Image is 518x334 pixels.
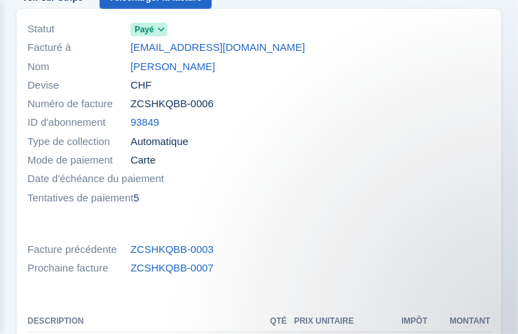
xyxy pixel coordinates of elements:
span: Facture précédente [27,242,131,258]
span: 5 [133,190,139,206]
span: Automatique [131,134,188,150]
span: Tentatives de paiement [27,190,133,206]
a: [PERSON_NAME] [131,59,215,75]
span: Prochaine facture [27,260,131,276]
th: Qté [268,311,287,333]
span: Numéro de facture [27,96,131,112]
a: Payé [131,21,168,37]
span: Nom [27,59,131,75]
th: Montant [428,311,491,333]
a: [EMAIL_ADDRESS][DOMAIN_NAME] [131,40,305,56]
span: ID d'abonnement [27,115,131,131]
a: ZCSHKQBB-0007 [131,260,214,276]
th: Description [27,311,268,333]
a: ZCSHKQBB-0003 [131,242,214,258]
span: CHF [131,78,152,93]
span: Devise [27,78,131,93]
span: Date d'échéance du paiement [27,171,164,187]
span: Mode de paiement [27,153,131,168]
span: ZCSHKQBB-0006 [131,96,214,112]
th: Impôt [354,311,427,333]
span: Statut [27,21,131,37]
span: Payé [135,23,154,36]
th: Prix unitaire [287,311,354,333]
span: Type de collection [27,134,131,150]
a: 93849 [131,115,159,131]
span: Facturé à [27,40,131,56]
span: Carte [131,153,156,168]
